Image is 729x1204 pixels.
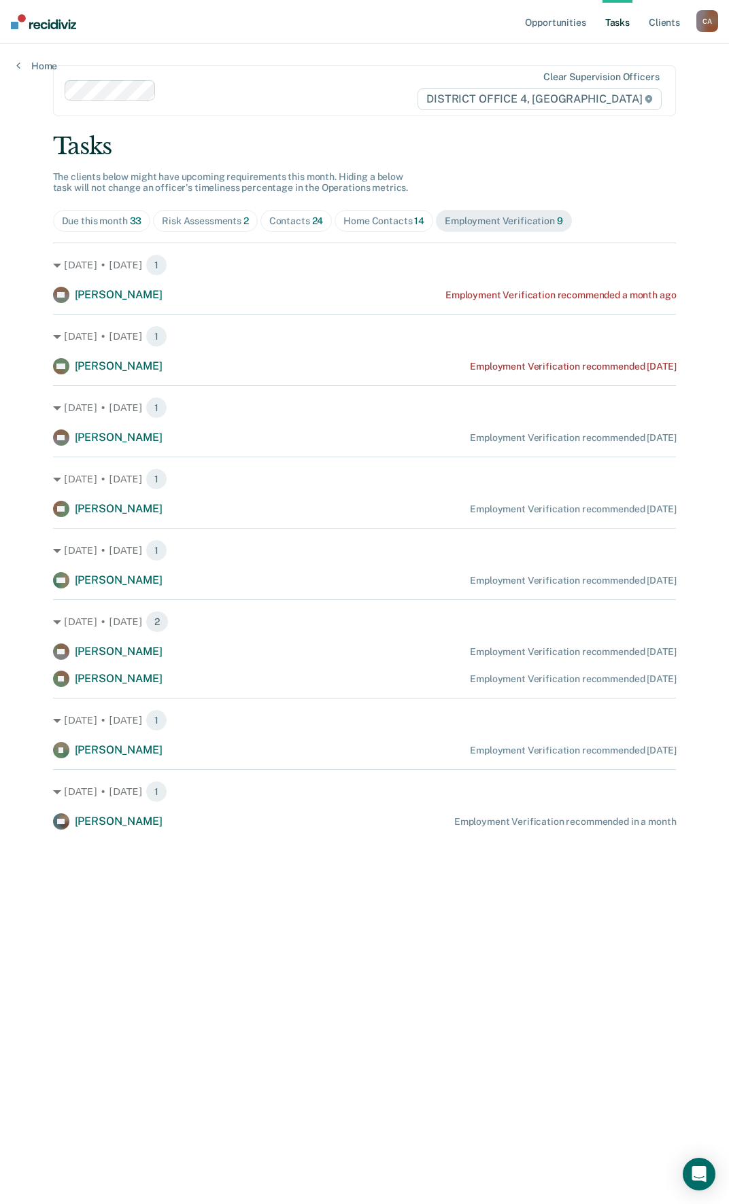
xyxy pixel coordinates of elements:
button: CA [696,10,718,32]
div: Employment Verification recommended [DATE] [470,361,676,372]
span: 9 [557,215,563,226]
div: Employment Verification recommended in a month [454,816,677,828]
div: [DATE] • [DATE] 2 [53,611,677,633]
span: 1 [146,468,167,490]
span: 1 [146,254,167,276]
span: [PERSON_NAME] [75,815,163,828]
div: Employment Verification recommended [DATE] [470,575,676,586]
span: 1 [146,709,167,731]
span: [PERSON_NAME] [75,288,163,301]
span: 1 [146,781,167,802]
div: Tasks [53,132,677,160]
span: [PERSON_NAME] [75,431,163,444]
div: [DATE] • [DATE] 1 [53,397,677,419]
div: Employment Verification recommended [DATE] [470,432,676,444]
div: Open Intercom Messenger [683,1158,715,1190]
div: [DATE] • [DATE] 1 [53,709,677,731]
img: Recidiviz [11,14,76,29]
div: Clear supervision officers [543,71,659,83]
div: Contacts [269,215,324,227]
div: Due this month [62,215,142,227]
div: Risk Assessments [162,215,249,227]
div: Employment Verification recommended [DATE] [470,646,676,658]
span: [PERSON_NAME] [75,672,163,685]
span: 1 [146,539,167,561]
span: 33 [130,215,142,226]
div: Employment Verification recommended [DATE] [470,673,676,685]
span: 1 [146,397,167,419]
span: [PERSON_NAME] [75,359,163,372]
div: [DATE] • [DATE] 1 [53,325,677,347]
span: [PERSON_NAME] [75,743,163,756]
div: [DATE] • [DATE] 1 [53,781,677,802]
span: [PERSON_NAME] [75,573,163,586]
span: DISTRICT OFFICE 4, [GEOGRAPHIC_DATA] [418,88,662,110]
div: Employment Verification recommended [DATE] [470,745,676,756]
div: [DATE] • [DATE] 1 [53,254,677,276]
span: 24 [312,215,324,226]
span: The clients below might have upcoming requirements this month. Hiding a below task will not chang... [53,171,409,194]
span: 14 [414,215,424,226]
div: C A [696,10,718,32]
span: [PERSON_NAME] [75,502,163,515]
span: 2 [243,215,249,226]
span: 1 [146,325,167,347]
a: Home [16,60,57,72]
span: [PERSON_NAME] [75,645,163,658]
div: Home Contacts [343,215,424,227]
div: Employment Verification recommended a month ago [445,289,676,301]
span: 2 [146,611,169,633]
div: Employment Verification recommended [DATE] [470,503,676,515]
div: [DATE] • [DATE] 1 [53,468,677,490]
div: Employment Verification [445,215,563,227]
div: [DATE] • [DATE] 1 [53,539,677,561]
